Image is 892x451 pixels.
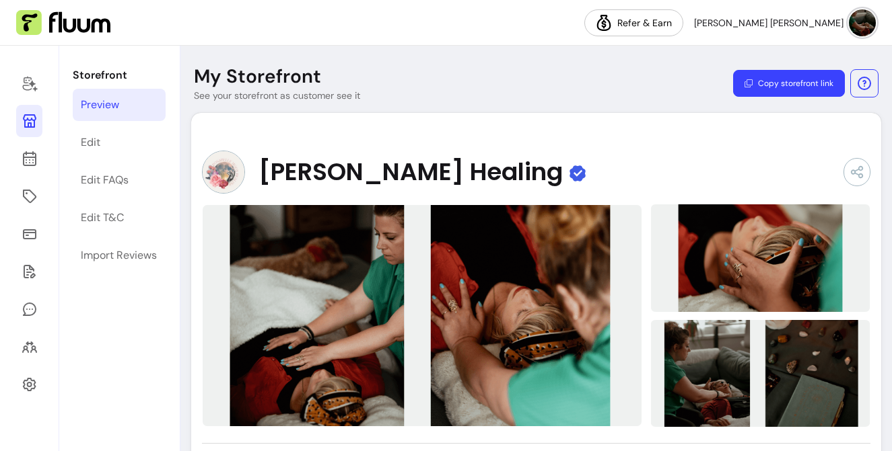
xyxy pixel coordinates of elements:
[81,97,119,113] div: Preview
[16,255,42,288] a: Forms
[259,159,563,186] span: [PERSON_NAME] Healing
[16,293,42,325] a: My Messages
[16,180,42,212] a: Offerings
[81,172,129,188] div: Edit FAQs
[694,16,844,30] span: [PERSON_NAME] [PERSON_NAME]
[81,247,157,263] div: Import Reviews
[16,10,110,36] img: Fluum Logo
[194,65,321,89] p: My Storefront
[81,134,100,151] div: Edit
[650,318,870,429] img: image-2
[73,239,166,272] a: Import Reviews
[73,164,166,196] a: Edit FAQs
[16,67,42,99] a: Home
[16,368,42,401] a: Settings
[202,151,245,194] img: Provider image
[202,204,642,427] img: image-0
[73,126,166,159] a: Edit
[733,70,845,97] button: Copy storefront link
[849,9,876,36] img: avatar
[16,142,42,175] a: Calendar
[81,210,124,226] div: Edit T&C
[16,105,42,137] a: Storefront
[16,331,42,363] a: Clients
[194,89,360,102] p: See your storefront as customer see it
[73,202,166,234] a: Edit T&C
[584,9,683,36] a: Refer & Earn
[16,218,42,250] a: Sales
[73,67,166,83] p: Storefront
[650,203,870,314] img: image-1
[694,9,876,36] button: avatar[PERSON_NAME] [PERSON_NAME]
[73,89,166,121] a: Preview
